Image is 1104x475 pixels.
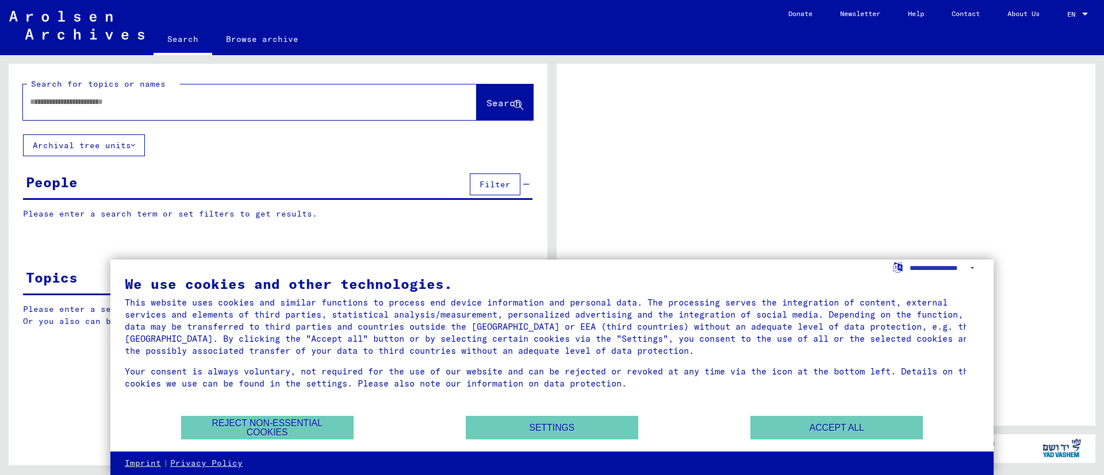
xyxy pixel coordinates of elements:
button: Search [477,84,533,120]
div: Topics [26,267,78,288]
a: Privacy Policy [170,458,243,469]
div: We use cookies and other technologies. [125,277,979,291]
mat-label: Search for topics or names [31,79,166,89]
div: Your consent is always voluntary, not required for the use of our website and can be rejected or ... [125,365,979,389]
a: Search [154,25,212,55]
button: Accept all [750,416,923,439]
span: Filter [480,179,511,190]
button: Settings [466,416,638,439]
span: EN [1067,10,1080,18]
p: Please enter a search term or set filters to get results. Or you also can browse the manually. [23,303,533,327]
div: This website uses cookies and similar functions to process end device information and personal da... [125,296,979,357]
div: People [26,172,78,192]
button: Filter [470,173,520,195]
button: Reject non-essential cookies [181,416,354,439]
img: yv_logo.png [1040,434,1083,462]
button: Archival tree units [23,134,145,156]
p: Please enter a search term or set filters to get results. [23,208,532,220]
span: Search [486,97,521,109]
a: Imprint [125,458,161,469]
img: Arolsen_neg.svg [9,11,144,40]
a: Browse archive [212,25,312,53]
